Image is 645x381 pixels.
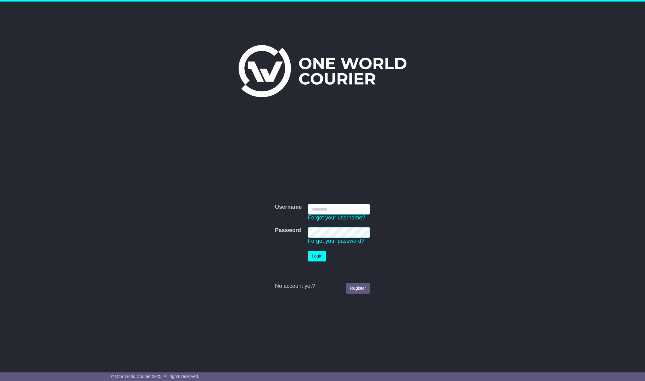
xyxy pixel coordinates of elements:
[275,227,301,234] label: Password
[275,204,302,211] label: Username
[308,238,364,244] a: Forgot your password?
[111,374,199,379] span: © One World Courier 2025. All rights reserved.
[308,251,326,261] button: Login
[239,45,406,97] img: One World
[346,283,370,294] a: Register
[275,283,370,290] div: No account yet?
[308,215,365,221] a: Forgot your username?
